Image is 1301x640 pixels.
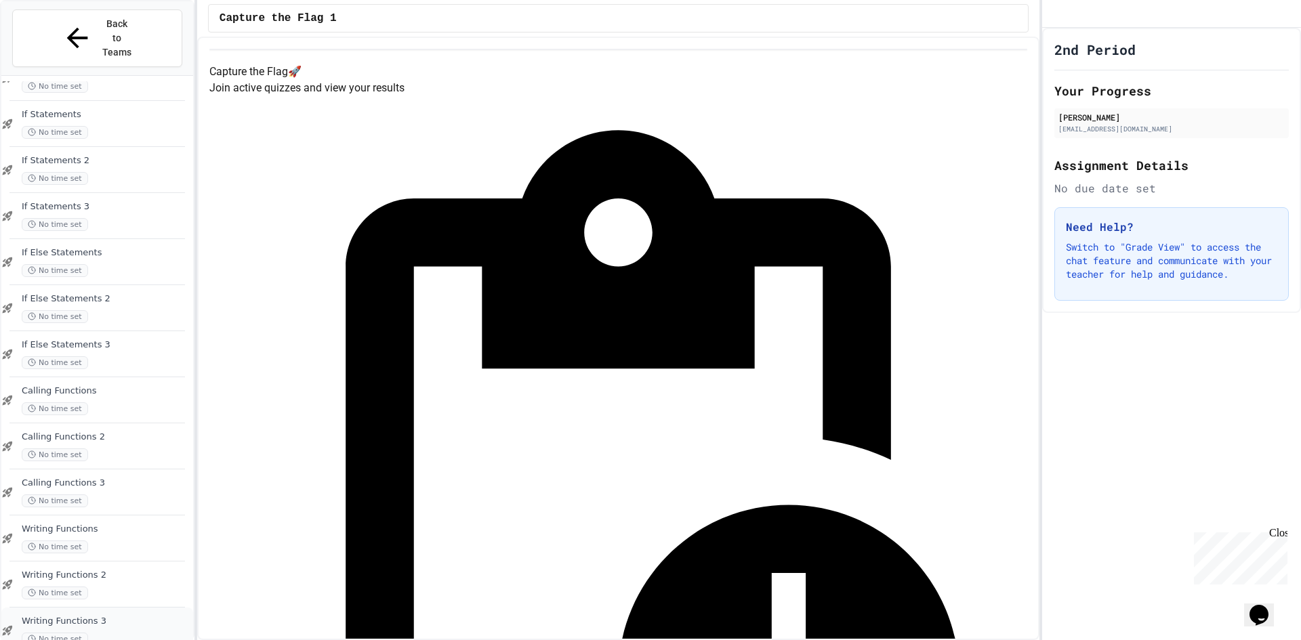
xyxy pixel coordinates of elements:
span: If Else Statements [22,247,190,259]
span: No time set [22,494,88,507]
span: No time set [22,218,88,231]
h4: Capture the Flag 🚀 [209,64,1027,80]
span: Writing Functions 2 [22,570,190,581]
span: Writing Functions [22,524,190,535]
span: No time set [22,310,88,323]
span: No time set [22,402,88,415]
div: Chat with us now!Close [5,5,94,86]
h2: Assignment Details [1054,156,1289,175]
span: No time set [22,356,88,369]
h1: 2nd Period [1054,40,1136,59]
div: [EMAIL_ADDRESS][DOMAIN_NAME] [1058,124,1285,134]
span: Calling Functions 3 [22,477,190,489]
span: Capture the Flag 1 [220,10,337,26]
span: No time set [22,448,88,461]
p: Join active quizzes and view your results [209,80,1027,96]
span: If Statements [22,109,190,121]
span: If Else Statements 2 [22,293,190,305]
span: If Statements 2 [22,155,190,167]
span: No time set [22,80,88,93]
span: No time set [22,586,88,599]
h3: Need Help? [1066,219,1277,235]
div: [PERSON_NAME] [1058,111,1285,123]
span: No time set [22,264,88,277]
p: Switch to "Grade View" to access the chat feature and communicate with your teacher for help and ... [1066,240,1277,281]
span: No time set [22,540,88,553]
span: If Statements 3 [22,201,190,213]
span: Calling Functions [22,385,190,397]
h2: Your Progress [1054,81,1289,100]
iframe: chat widget [1244,586,1287,626]
span: No time set [22,126,88,139]
span: If Else Statements 3 [22,339,190,351]
span: Back to Teams [101,17,133,60]
div: No due date set [1054,180,1289,196]
button: Back to Teams [12,9,182,67]
span: Calling Functions 2 [22,431,190,443]
span: Writing Functions 3 [22,616,190,627]
span: No time set [22,172,88,185]
iframe: chat widget [1189,527,1287,584]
